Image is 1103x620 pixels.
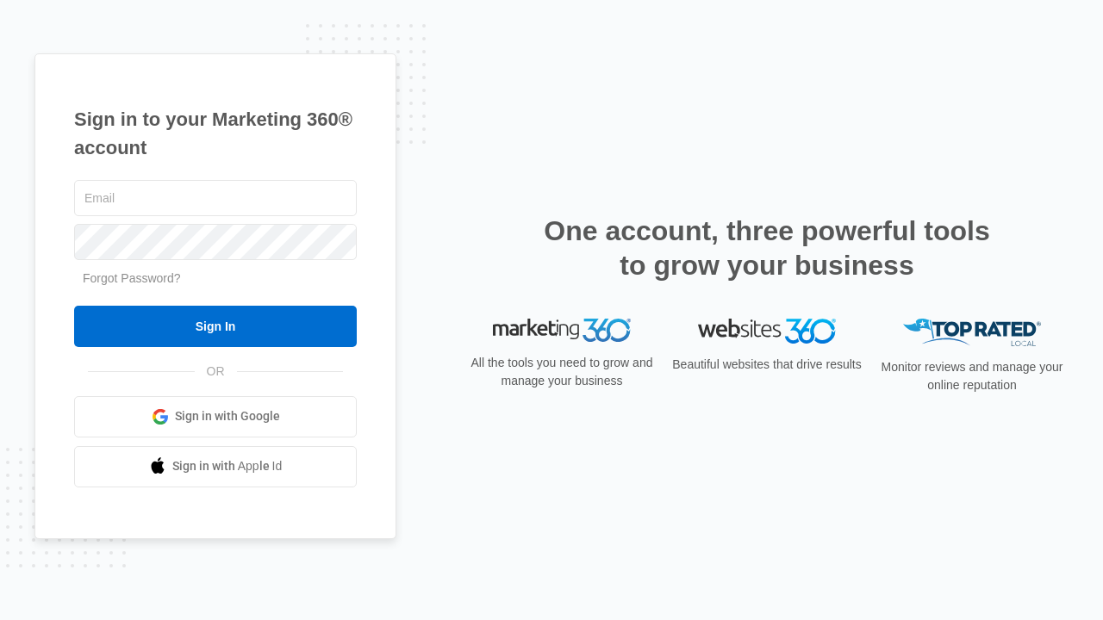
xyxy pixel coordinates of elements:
[74,306,357,347] input: Sign In
[172,457,283,475] span: Sign in with Apple Id
[539,214,995,282] h2: One account, three powerful tools to grow your business
[903,319,1041,347] img: Top Rated Local
[698,319,836,344] img: Websites 360
[74,446,357,487] a: Sign in with Apple Id
[74,396,357,437] a: Sign in with Google
[465,354,658,390] p: All the tools you need to grow and manage your business
[493,319,631,343] img: Marketing 360
[670,356,863,374] p: Beautiful websites that drive results
[195,363,237,381] span: OR
[74,180,357,216] input: Email
[83,271,181,285] a: Forgot Password?
[74,105,357,162] h1: Sign in to your Marketing 360® account
[175,407,280,425] span: Sign in with Google
[876,358,1069,394] p: Monitor reviews and manage your online reputation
